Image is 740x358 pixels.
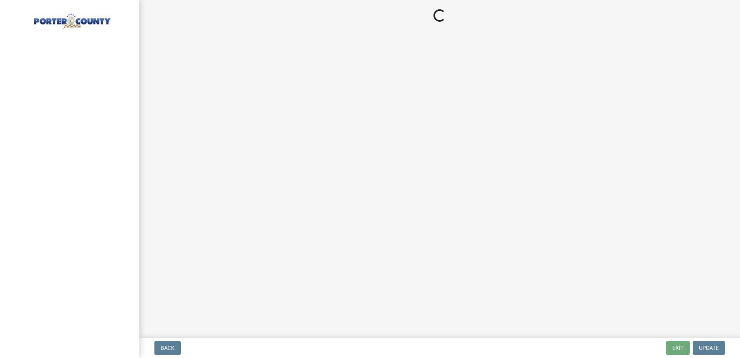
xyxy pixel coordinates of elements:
button: Update [693,341,725,355]
span: Back [161,345,175,351]
button: Exit [666,341,690,355]
button: Back [154,341,181,355]
span: Update [699,345,719,351]
img: Porter County, Indiana [15,8,127,30]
